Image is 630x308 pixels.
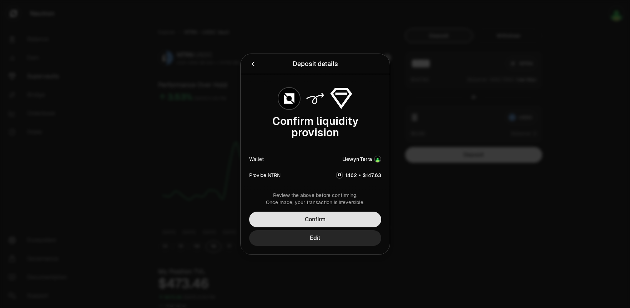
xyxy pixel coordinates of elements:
[337,172,342,178] img: NTRN Logo
[249,212,381,227] button: Confirm
[249,192,381,206] div: Review the above before confirming. Once made, your transaction is irreversible.
[249,116,381,138] div: Confirm liquidity provision
[375,156,380,162] img: Account Image
[278,88,300,109] img: NTRN Logo
[249,59,257,69] button: Back
[249,171,281,178] div: Provide NTRN
[292,59,338,69] div: Deposit details
[342,156,381,163] button: Llewyn TerraAccount Image
[249,230,381,246] button: Edit
[342,156,372,163] div: Llewyn Terra
[249,156,264,163] div: Wallet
